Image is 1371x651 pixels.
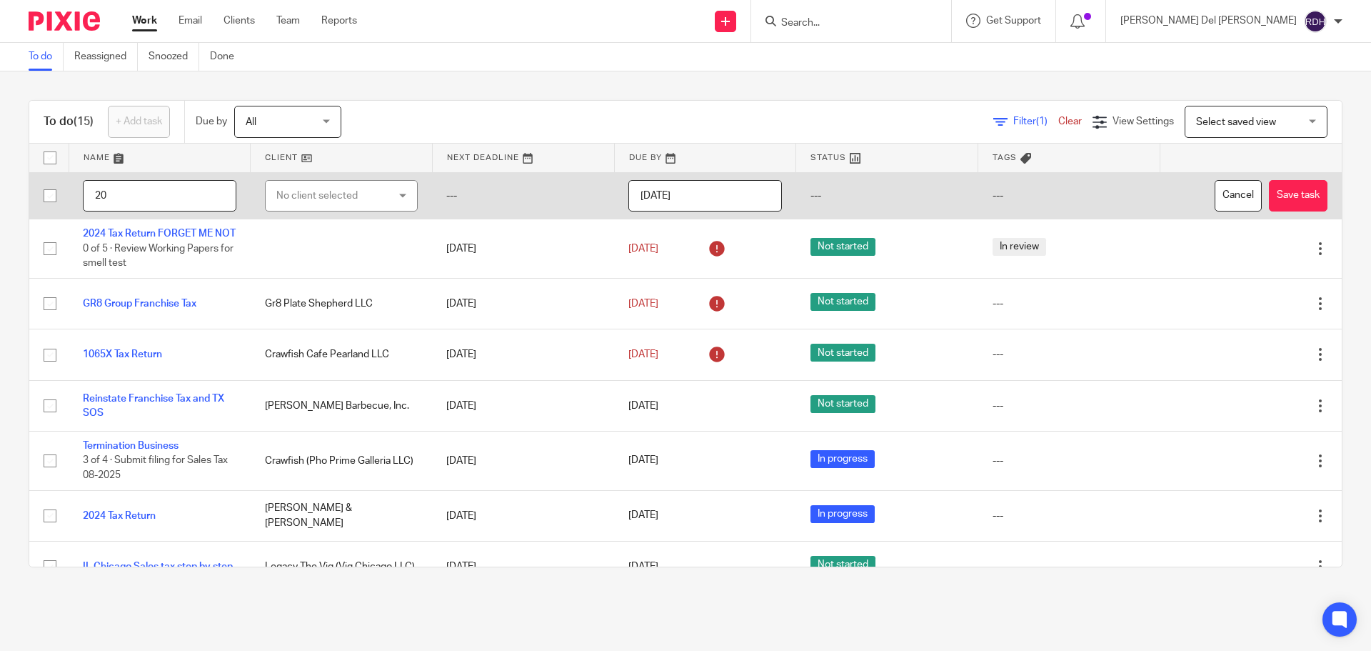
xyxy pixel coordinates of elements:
td: Crawfish Cafe Pearland LLC [251,329,433,380]
div: --- [993,454,1146,468]
td: Gr8 Plate Shepherd LLC [251,278,433,329]
img: Pixie [29,11,100,31]
span: In progress [810,505,875,523]
input: Pick a date [628,180,782,212]
span: View Settings [1113,116,1174,126]
td: [DATE] [432,219,614,278]
div: --- [993,347,1146,362]
span: Not started [810,395,875,413]
a: Snoozed [149,43,199,71]
a: Clients [224,14,255,28]
td: Legacy The Vig (Vig Chicago LLC) [251,541,433,592]
span: [DATE] [628,349,658,359]
span: (15) [74,116,94,127]
a: Done [210,43,245,71]
span: All [246,117,256,127]
a: 2024 Tax Return FORGET ME NOT [83,229,236,239]
a: Termination Business [83,441,179,451]
a: 1065X Tax Return [83,349,162,359]
input: Search [780,17,908,30]
div: --- [993,399,1146,413]
span: [DATE] [628,299,658,309]
td: --- [796,172,978,219]
span: [DATE] [628,456,658,466]
h1: To do [44,114,94,129]
td: [PERSON_NAME] & [PERSON_NAME] [251,490,433,541]
div: No client selected [276,181,389,211]
span: [DATE] [628,511,658,521]
span: In progress [810,450,875,468]
a: Clear [1058,116,1082,126]
span: [DATE] [628,562,658,572]
div: --- [993,560,1146,574]
img: svg%3E [1304,10,1327,33]
a: Reports [321,14,357,28]
div: --- [993,297,1146,311]
td: [DATE] [432,490,614,541]
a: Reinstate Franchise Tax and TX SOS [83,394,224,418]
span: Not started [810,293,875,311]
td: [DATE] [432,541,614,592]
a: GR8 Group Franchise Tax [83,299,196,309]
a: + Add task [108,106,170,138]
button: Cancel [1215,180,1262,212]
span: Not started [810,344,875,362]
td: --- [432,172,614,219]
span: [DATE] [628,401,658,411]
button: Save task [1269,180,1327,212]
a: Reassigned [74,43,138,71]
p: Due by [196,114,227,129]
a: 2024 Tax Return [83,511,156,521]
a: Team [276,14,300,28]
div: --- [993,509,1146,523]
span: 0 of 5 · Review Working Papers for smell test [83,244,233,269]
input: Task name [83,180,236,212]
td: --- [978,172,1160,219]
a: IL Chicago Sales tax step by step [83,562,233,572]
span: Select saved view [1196,117,1276,127]
td: [DATE] [432,380,614,431]
td: [PERSON_NAME] Barbecue, Inc. [251,380,433,431]
span: Not started [810,556,875,574]
span: Not started [810,238,875,256]
td: Crawfish (Pho Prime Galleria LLC) [251,432,433,490]
span: In review [993,238,1046,256]
span: (1) [1036,116,1048,126]
a: Work [132,14,157,28]
td: [DATE] [432,329,614,380]
p: [PERSON_NAME] Del [PERSON_NAME] [1120,14,1297,28]
span: Tags [993,154,1017,161]
a: To do [29,43,64,71]
span: Get Support [986,16,1041,26]
span: [DATE] [628,244,658,254]
a: Email [179,14,202,28]
span: Filter [1013,116,1058,126]
td: [DATE] [432,432,614,490]
span: 3 of 4 · Submit filing for Sales Tax 08-2025 [83,456,228,481]
td: [DATE] [432,278,614,329]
